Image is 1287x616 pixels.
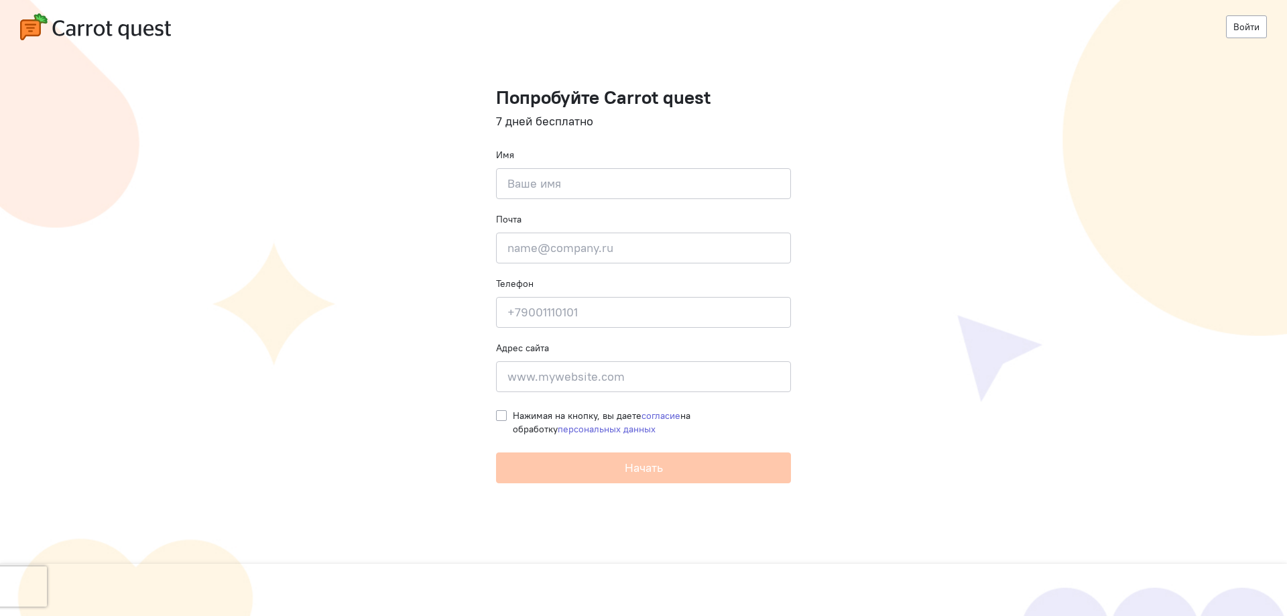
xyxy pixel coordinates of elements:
input: Ваше имя [496,168,791,199]
a: Войти [1226,15,1267,38]
span: Нажимая на кнопку, вы даете на обработку [513,410,690,435]
a: согласие [641,410,680,422]
label: Имя [496,148,514,162]
label: Почта [496,212,522,226]
button: Начать [496,452,791,483]
input: www.mywebsite.com [496,361,791,392]
img: carrot-quest-logo.svg [20,13,171,40]
label: Телефон [496,277,534,290]
input: +79001110101 [496,297,791,328]
a: персональных данных [558,423,656,435]
label: Адрес сайта [496,341,549,355]
span: Начать [625,460,663,475]
input: name@company.ru [496,233,791,263]
h1: Попробуйте Carrot quest [496,87,791,108]
h4: 7 дней бесплатно [496,115,791,128]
